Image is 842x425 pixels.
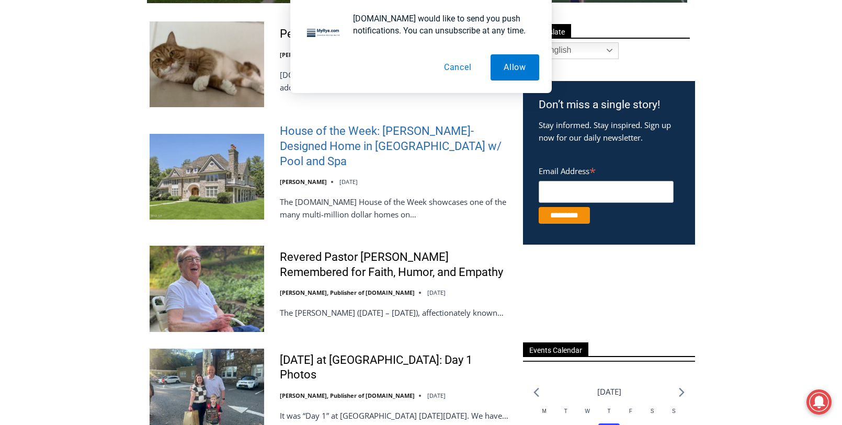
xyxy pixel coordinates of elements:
[280,392,415,399] a: [PERSON_NAME], Publisher of [DOMAIN_NAME]
[620,407,641,423] div: Friday
[427,392,446,399] time: [DATE]
[491,54,539,81] button: Allow
[280,124,509,169] a: House of the Week: [PERSON_NAME]-Designed Home in [GEOGRAPHIC_DATA] w/ Pool and Spa
[629,408,632,414] span: F
[597,385,621,399] li: [DATE]
[679,387,685,397] a: Next month
[280,353,509,383] a: [DATE] at [GEOGRAPHIC_DATA]: Day 1 Photos
[533,387,539,397] a: Previous month
[672,408,676,414] span: S
[280,409,509,422] p: It was “Day 1” at [GEOGRAPHIC_DATA] [DATE][DATE]. We have…
[280,289,415,296] a: [PERSON_NAME], Publisher of [DOMAIN_NAME]
[523,342,588,357] span: Events Calendar
[539,97,679,113] h3: Don’t miss a single story!
[539,119,679,144] p: Stay informed. Stay inspired. Sign up now for our daily newsletter.
[150,246,264,331] img: Revered Pastor Donald Poole Jr. Remembered for Faith, Humor, and Empathy
[280,196,509,221] p: The [DOMAIN_NAME] House of the Week showcases one of the many multi-million dollar homes on…
[598,407,620,423] div: Thursday
[585,408,589,414] span: W
[431,54,485,81] button: Cancel
[150,134,264,220] img: House of the Week: Rich Granoff-Designed Home in Greenwich w/ Pool and Spa
[303,13,345,54] img: notification icon
[539,160,674,179] label: Email Address
[577,407,598,423] div: Wednesday
[280,250,509,280] a: Revered Pastor [PERSON_NAME] Remembered for Faith, Humor, and Empathy
[555,407,576,423] div: Tuesday
[339,178,358,186] time: [DATE]
[533,407,555,423] div: Monday
[641,407,663,423] div: Saturday
[564,408,567,414] span: T
[651,408,654,414] span: S
[280,306,509,319] p: The [PERSON_NAME] ([DATE] – [DATE]), affectionately known…
[542,408,546,414] span: M
[427,289,446,296] time: [DATE]
[280,178,327,186] a: [PERSON_NAME]
[663,407,685,423] div: Sunday
[607,408,610,414] span: T
[345,13,539,37] div: [DOMAIN_NAME] would like to send you push notifications. You can unsubscribe at any time.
